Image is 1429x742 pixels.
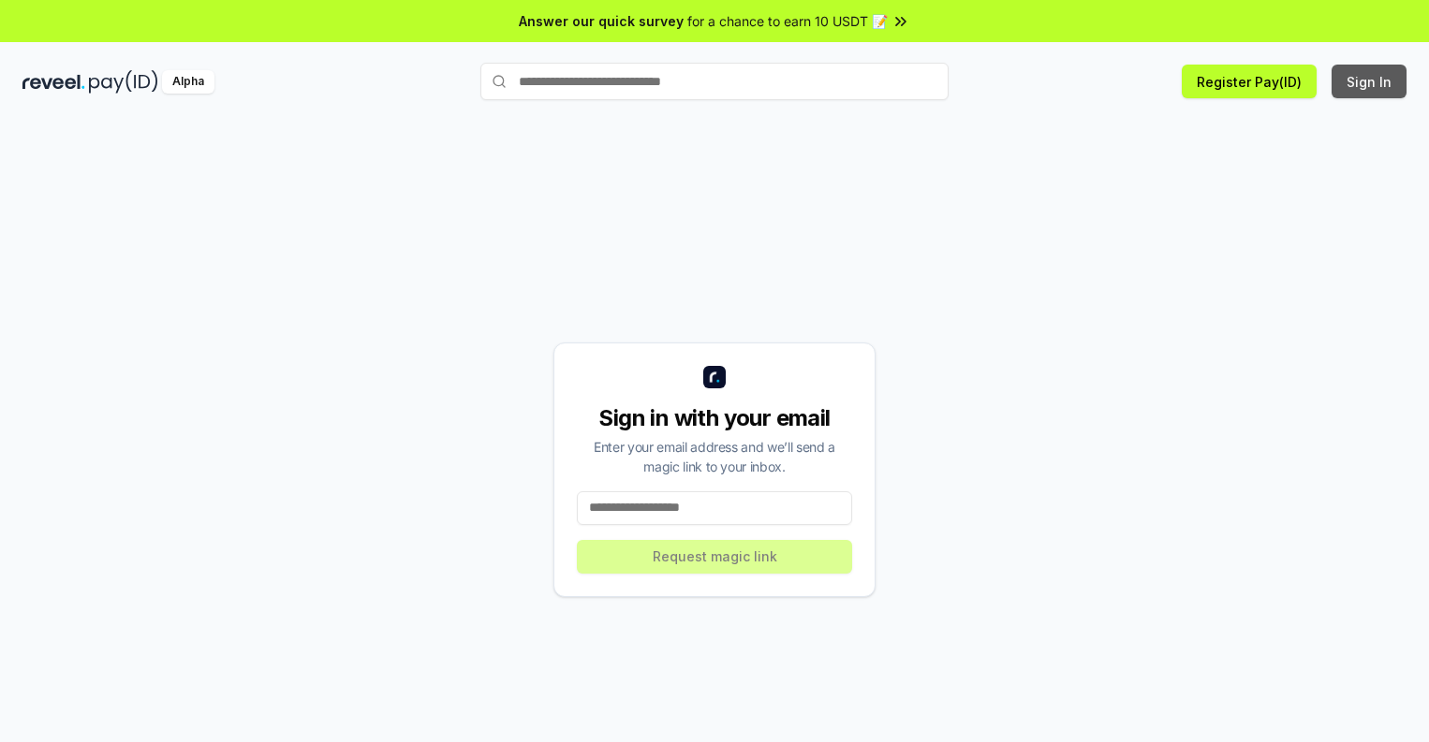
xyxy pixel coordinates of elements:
[89,70,158,94] img: pay_id
[22,70,85,94] img: reveel_dark
[577,403,852,433] div: Sign in with your email
[687,11,888,31] span: for a chance to earn 10 USDT 📝
[1332,65,1407,98] button: Sign In
[1182,65,1317,98] button: Register Pay(ID)
[703,366,726,388] img: logo_small
[162,70,214,94] div: Alpha
[577,437,852,476] div: Enter your email address and we’ll send a magic link to your inbox.
[519,11,684,31] span: Answer our quick survey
